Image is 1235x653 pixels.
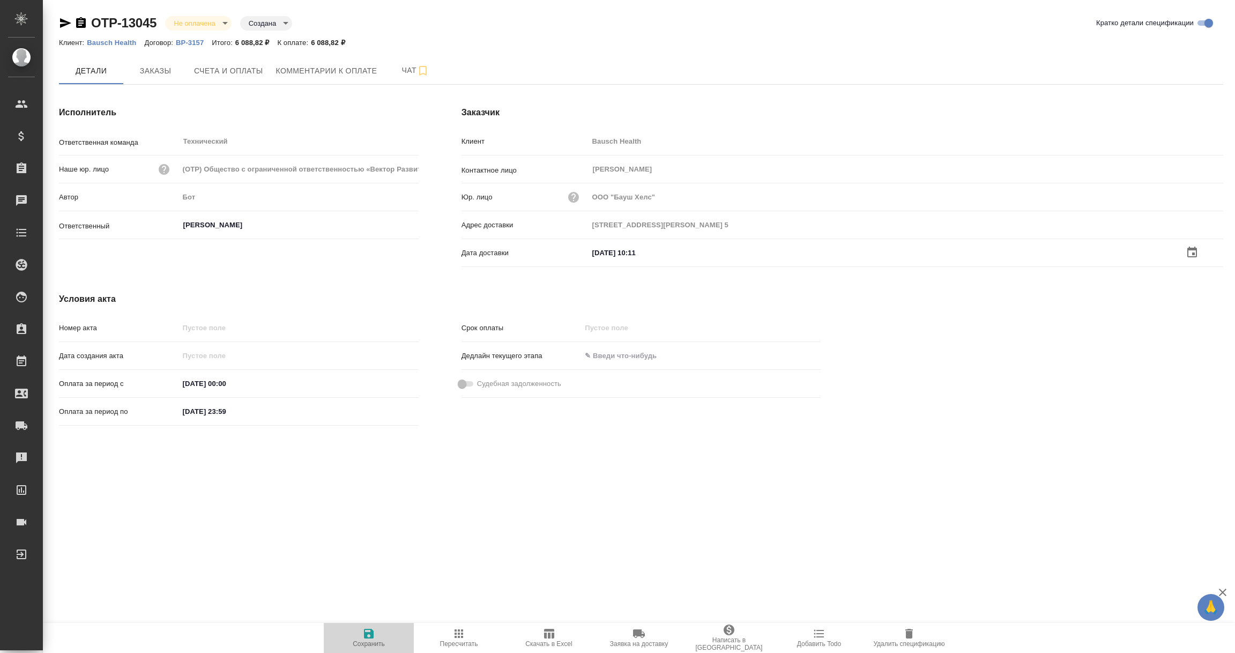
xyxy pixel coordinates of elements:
button: Скопировать ссылку для ЯМессенджера [59,17,72,29]
input: ✎ Введи что-нибудь [179,404,273,419]
h4: Условия акта [59,293,821,306]
span: Кратко детали спецификации [1096,18,1194,28]
div: Не оплачена [165,16,231,31]
span: Чат [390,64,441,77]
p: Автор [59,192,179,203]
p: Срок оплаты [462,323,582,333]
span: Заказы [130,64,181,78]
p: Наше юр. лицо [59,164,109,175]
span: 🙏 [1202,596,1220,619]
input: Пустое поле [589,217,1223,233]
button: 🙏 [1197,594,1224,621]
div: Не оплачена [240,16,292,31]
input: ✎ Введи что-нибудь [581,348,675,363]
p: ВР-3157 [176,39,212,47]
a: Bausch Health [87,38,144,47]
span: Судебная задолженность [477,379,561,389]
p: Оплата за период по [59,406,179,417]
button: Не оплачена [170,19,218,28]
p: 6 088,82 ₽ [235,39,278,47]
h4: Исполнитель [59,106,419,119]
input: ✎ Введи что-нибудь [179,376,273,391]
span: Счета и оплаты [194,64,263,78]
p: Оплата за период с [59,379,179,389]
p: Дата создания акта [59,351,179,361]
input: Пустое поле [179,189,419,205]
p: Номер акта [59,323,179,333]
p: Ответственная команда [59,137,179,148]
p: Контактное лицо [462,165,589,176]
p: К оплате: [277,39,311,47]
span: Детали [65,64,117,78]
button: Open [413,224,415,226]
svg: Подписаться [416,64,429,77]
p: Юр. лицо [462,192,493,203]
p: Ответственный [59,221,179,232]
input: Пустое поле [179,348,273,363]
p: Дедлайн текущего этапа [462,351,582,361]
input: Пустое поле [581,320,675,336]
p: Итого: [212,39,235,47]
p: Клиент [462,136,589,147]
p: Адрес доставки [462,220,589,231]
p: Дата доставки [462,248,589,258]
span: Комментарии к оплате [276,64,377,78]
p: 6 088,82 ₽ [311,39,353,47]
input: ✎ Введи что-нибудь [589,245,682,261]
input: Пустое поле [179,320,419,336]
input: Пустое поле [589,133,1223,149]
button: Создана [245,19,279,28]
p: Bausch Health [87,39,144,47]
h4: Заказчик [462,106,1223,119]
a: OTP-13045 [91,16,157,30]
p: Клиент: [59,39,87,47]
input: Пустое поле [179,161,419,177]
p: Договор: [144,39,176,47]
input: Пустое поле [589,189,1223,205]
a: ВР-3157 [176,38,212,47]
button: Скопировать ссылку [75,17,87,29]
